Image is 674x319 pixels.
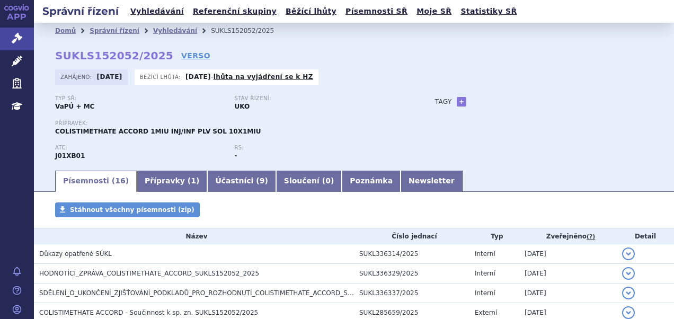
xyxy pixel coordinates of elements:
a: lhůta na vyjádření se k HZ [214,73,313,81]
a: Běžící lhůty [282,4,340,19]
a: Písemnosti (16) [55,171,137,192]
span: Interní [475,270,495,277]
td: [DATE] [519,244,617,264]
span: 16 [115,176,125,185]
span: 1 [191,176,196,185]
a: VERSO [181,50,210,61]
td: [DATE] [519,283,617,303]
strong: SUKLS152052/2025 [55,49,173,62]
span: COLISTIMETHATE ACCORD - Součinnost k sp. zn. SUKLS152052/2025 [39,309,258,316]
a: Stáhnout všechny písemnosti (zip) [55,202,200,217]
td: SUKL336314/2025 [354,244,469,264]
th: Název [34,228,354,244]
a: Statistiky SŘ [457,4,520,19]
p: RS: [234,145,403,151]
span: Interní [475,250,495,258]
span: Externí [475,309,497,316]
span: Důkazy opatřené SÚKL [39,250,112,258]
span: Zahájeno: [60,73,94,81]
td: [DATE] [519,264,617,283]
a: Správní řízení [90,27,139,34]
h2: Správní řízení [34,4,127,19]
button: detail [622,287,635,299]
button: detail [622,247,635,260]
a: Písemnosti SŘ [342,4,411,19]
strong: UKO [234,103,250,110]
strong: - [234,152,237,159]
a: Newsletter [401,171,463,192]
strong: KOLISTIN [55,152,85,159]
span: HODNOTÍCÍ_ZPRÁVA_COLISTIMETHATE_ACCORD_SUKLS152052_2025 [39,270,259,277]
a: Moje SŘ [413,4,455,19]
li: SUKLS152052/2025 [211,23,288,39]
span: Běžící lhůta: [140,73,183,81]
span: Stáhnout všechny písemnosti (zip) [70,206,194,214]
span: SDĚLENÍ_O_UKONČENÍ_ZJIŠŤOVÁNÍ_PODKLADŮ_PRO_ROZHODNUTÍ_COLISTIMETHATE_ACCORD_SUKLS152052_2025 [39,289,407,297]
abbr: (?) [587,233,595,241]
span: COLISTIMETHATE ACCORD 1MIU INJ/INF PLV SOL 10X1MIU [55,128,261,135]
button: detail [622,306,635,319]
a: Účastníci (9) [207,171,276,192]
p: Typ SŘ: [55,95,224,102]
td: SUKL336337/2025 [354,283,469,303]
a: Referenční skupiny [190,4,280,19]
th: Detail [617,228,674,244]
p: Přípravek: [55,120,414,127]
a: Poznámka [342,171,401,192]
strong: [DATE] [185,73,211,81]
strong: VaPÚ + MC [55,103,94,110]
a: Přípravky (1) [137,171,207,192]
span: Interní [475,289,495,297]
a: Vyhledávání [153,27,197,34]
p: - [185,73,313,81]
h3: Tagy [435,95,452,108]
td: SUKL336329/2025 [354,264,469,283]
a: Domů [55,27,76,34]
strong: [DATE] [97,73,122,81]
a: Sloučení (0) [276,171,342,192]
th: Číslo jednací [354,228,469,244]
span: 9 [260,176,265,185]
th: Typ [469,228,519,244]
button: detail [622,267,635,280]
a: Vyhledávání [127,4,187,19]
p: ATC: [55,145,224,151]
p: Stav řízení: [234,95,403,102]
span: 0 [325,176,331,185]
a: + [457,97,466,107]
th: Zveřejněno [519,228,617,244]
